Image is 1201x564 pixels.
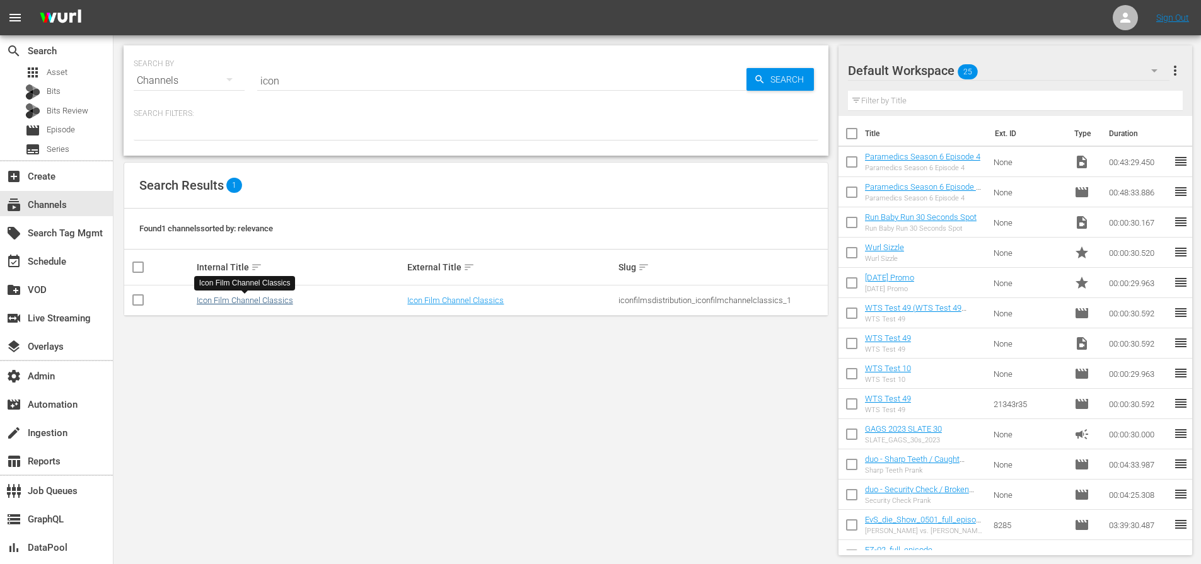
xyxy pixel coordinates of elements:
span: reorder [1173,184,1188,199]
td: 00:00:30.167 [1104,207,1173,238]
span: Overlays [6,339,21,354]
div: Internal Title [197,260,404,275]
span: Ad [1074,427,1089,442]
div: WTS Test 49 [865,345,911,354]
span: Asset [25,65,40,80]
span: Promo [1074,245,1089,260]
div: SLATE_GAGS_30s_2023 [865,436,942,444]
td: None [989,298,1069,328]
th: Duration [1101,116,1177,151]
a: WTS Test 49 [865,394,911,403]
a: WTS Test 49 [865,333,911,343]
div: Slug [618,260,826,275]
span: Schedule [6,254,21,269]
td: None [989,268,1069,298]
a: Icon Film Channel Classics [407,296,504,305]
span: reorder [1173,365,1188,381]
span: menu [8,10,23,25]
span: Episode [47,124,75,136]
button: Search [746,68,814,91]
td: 00:00:30.592 [1104,328,1173,359]
span: GraphQL [6,512,21,527]
span: Series [47,143,69,156]
span: Promo [1074,275,1089,291]
span: reorder [1173,426,1188,441]
p: Search Filters: [134,108,818,119]
a: Run Baby Run 30 Seconds Spot [865,212,977,222]
div: Run Baby Run 30 Seconds Spot [865,224,977,233]
span: Bits Review [47,105,88,117]
span: Ingestion [6,425,21,440]
span: reorder [1173,305,1188,320]
span: reorder [1173,245,1188,260]
td: None [989,177,1069,207]
span: Create [6,169,21,184]
a: EvS_die_Show_0501_full_episode [865,515,981,534]
span: Episode [1074,366,1089,381]
div: WTS Test 10 [865,376,911,384]
div: [PERSON_NAME] vs. [PERSON_NAME] - Die Liveshow [865,527,984,535]
td: None [989,359,1069,389]
td: None [989,328,1069,359]
a: Paramedics Season 6 Episode 4 - Nine Now [865,182,981,201]
th: Type [1067,116,1101,151]
td: 00:48:33.886 [1104,177,1173,207]
a: Sign Out [1156,13,1189,23]
td: 00:00:30.592 [1104,389,1173,419]
span: reorder [1173,396,1188,411]
div: [DATE] Promo [865,285,914,293]
button: more_vert [1168,55,1183,86]
div: Icon Film Channel Classics [199,278,291,289]
div: Channels [134,63,245,98]
span: Episode [1074,185,1089,200]
div: Paramedics Season 6 Episode 4 [865,194,984,202]
td: None [989,238,1069,268]
span: Live Streaming [6,311,21,326]
td: 00:00:30.520 [1104,238,1173,268]
span: Episode [1074,306,1089,321]
span: Episode [25,123,40,138]
span: more_vert [1168,63,1183,78]
td: 8285 [989,510,1069,540]
th: Ext. ID [987,116,1067,151]
td: 00:04:25.308 [1104,480,1173,510]
a: Wurl Sizzle [865,243,904,252]
span: reorder [1173,486,1188,502]
span: Automation [6,397,21,412]
td: 00:00:29.963 [1104,268,1173,298]
span: Search Results [139,178,224,193]
td: None [989,147,1069,177]
span: Job Queues [6,483,21,498]
a: EZ-02_full_episode [865,545,932,555]
a: GAGS 2023 SLATE 30 [865,424,942,434]
img: ans4CAIJ8jUAAAAAAAAAAAAAAAAAAAAAAAAgQb4GAAAAAAAAAAAAAAAAAAAAAAAAJMjXAAAAAAAAAAAAAAAAAAAAAAAAgAT5G... [30,3,91,33]
span: Video [1074,336,1089,351]
span: reorder [1173,275,1188,290]
div: Bits [25,84,40,100]
td: None [989,419,1069,449]
span: Admin [6,369,21,384]
span: 25 [958,59,978,85]
span: reorder [1173,547,1188,562]
span: Asset [47,66,67,79]
td: 00:00:30.000 [1104,419,1173,449]
a: WTS Test 49 (WTS Test 49 (00:00:00)) [865,303,966,322]
div: External Title [407,260,615,275]
span: DataPool [6,540,21,555]
td: 00:00:30.592 [1104,298,1173,328]
a: [DATE] Promo [865,273,914,282]
span: Episode [1074,396,1089,411]
div: Bits Review [25,103,40,118]
a: duo - Sharp Teeth / Caught Cheating [865,454,965,473]
span: VOD [6,282,21,297]
div: Security Check Prank [865,497,984,505]
span: Series [25,142,40,157]
td: 21343r35 [989,389,1069,419]
span: reorder [1173,335,1188,350]
span: Episode [1074,517,1089,532]
div: WTS Test 49 [865,315,984,323]
td: 00:04:33.987 [1104,449,1173,480]
span: reorder [1173,517,1188,532]
span: Bits [47,85,61,98]
span: sort [638,262,649,273]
